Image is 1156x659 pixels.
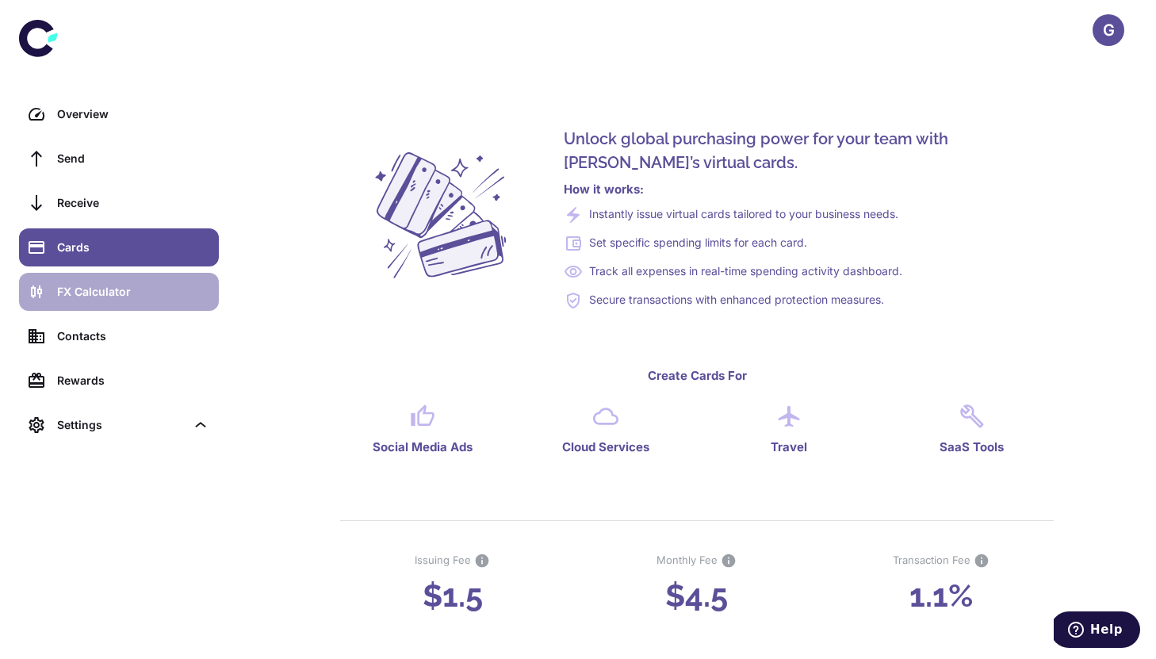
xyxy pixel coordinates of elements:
[340,572,565,619] h3: $1.5
[19,95,219,133] a: Overview
[584,572,810,619] h3: $4.5
[19,273,219,311] a: FX Calculator
[57,194,209,212] div: Receive
[656,553,718,569] span: Monthly Fee
[57,283,209,301] div: FX Calculator
[340,367,1054,385] h6: Create Cards For
[589,234,807,253] p: Set specific spending limits for each card.
[589,205,898,224] p: Instantly issue virtual cards tailored to your business needs.
[1054,611,1140,651] iframe: Opens a widget where you can find more information
[19,362,219,400] a: Rewards
[57,372,209,389] div: Rewards
[19,184,219,222] a: Receive
[19,228,219,266] a: Cards
[57,105,209,123] div: Overview
[57,328,209,345] div: Contacts
[373,439,473,457] h6: Social Media Ads
[57,239,209,256] div: Cards
[19,406,219,444] div: Settings
[57,150,209,167] div: Send
[564,127,1039,174] h5: Unlock global purchasing power for your team with [PERSON_NAME]’s virtual cards.
[415,553,471,569] span: Issuing Fee
[940,439,1004,457] h6: SaaS Tools
[1093,14,1124,46] button: G
[57,416,186,434] div: Settings
[589,262,902,282] p: Track all expenses in real-time spending activity dashboard.
[829,572,1054,619] h3: 1.1%
[562,439,649,457] h6: Cloud Services
[589,291,884,310] p: Secure transactions with enhanced protection measures.
[19,140,219,178] a: Send
[771,439,807,457] h6: Travel
[19,317,219,355] a: Contacts
[893,553,970,569] span: Transaction Fee
[564,181,1039,199] h6: How it works :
